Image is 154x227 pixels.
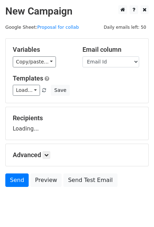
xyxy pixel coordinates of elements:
[5,24,79,30] small: Google Sheet:
[5,173,29,187] a: Send
[13,114,141,122] h5: Recipients
[13,74,43,82] a: Templates
[101,23,149,31] span: Daily emails left: 50
[101,24,149,30] a: Daily emails left: 50
[13,151,141,159] h5: Advanced
[13,114,141,133] div: Loading...
[13,46,72,54] h5: Variables
[82,46,142,54] h5: Email column
[51,85,69,96] button: Save
[13,85,40,96] a: Load...
[37,24,79,30] a: Proposal for collab
[63,173,117,187] a: Send Test Email
[13,56,56,67] a: Copy/paste...
[5,5,149,17] h2: New Campaign
[30,173,62,187] a: Preview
